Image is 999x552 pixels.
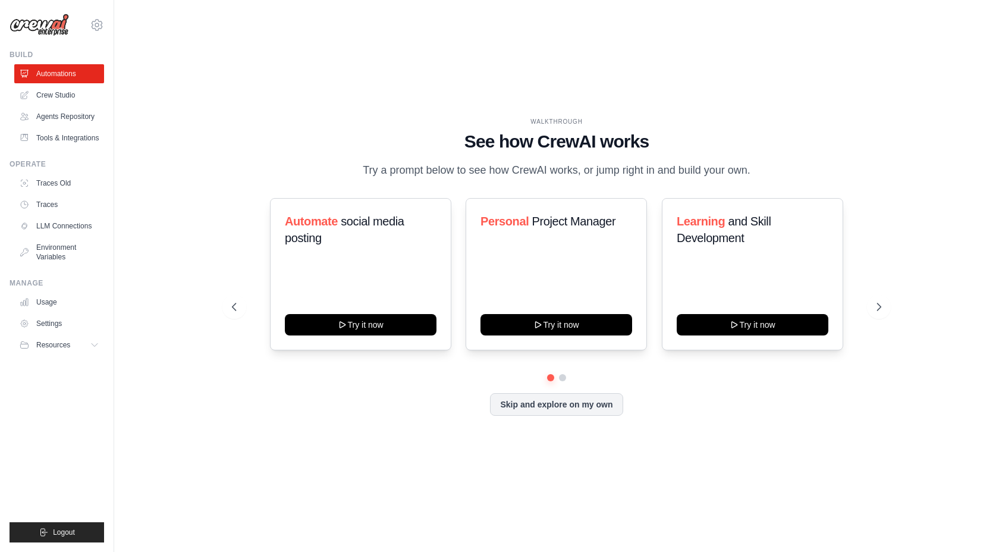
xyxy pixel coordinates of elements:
button: Logout [10,522,104,542]
a: Usage [14,293,104,312]
a: Environment Variables [14,238,104,266]
button: Try it now [480,314,632,335]
div: WALKTHROUGH [232,117,881,126]
button: Resources [14,335,104,355]
button: Try it now [677,314,828,335]
button: Skip and explore on my own [490,393,623,416]
a: Agents Repository [14,107,104,126]
p: Try a prompt below to see how CrewAI works, or jump right in and build your own. [357,162,756,179]
span: Logout [53,528,75,537]
div: Build [10,50,104,59]
a: Automations [14,64,104,83]
a: LLM Connections [14,217,104,236]
a: Traces Old [14,174,104,193]
button: Try it now [285,314,436,335]
a: Crew Studio [14,86,104,105]
span: Project Manager [532,215,616,228]
span: Learning [677,215,725,228]
span: social media posting [285,215,404,244]
a: Tools & Integrations [14,128,104,148]
img: Logo [10,14,69,36]
span: and Skill Development [677,215,771,244]
div: Operate [10,159,104,169]
span: Resources [36,340,70,350]
div: Manage [10,278,104,288]
span: Personal [480,215,529,228]
a: Traces [14,195,104,214]
a: Settings [14,314,104,333]
span: Automate [285,215,338,228]
h1: See how CrewAI works [232,131,881,152]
